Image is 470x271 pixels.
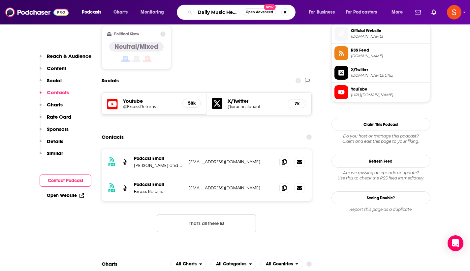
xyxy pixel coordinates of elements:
a: @practicalquant [228,104,282,109]
h5: 50k [188,100,195,106]
span: anchor.fm [351,54,427,58]
span: Podcasts [82,8,101,17]
a: Show notifications dropdown [412,7,423,18]
h2: Countries [260,259,303,269]
h4: Neutral/Mixed [114,43,158,51]
p: Sponsors [47,126,69,132]
h3: RSS [108,188,115,193]
p: Excess Returns [134,189,183,194]
span: All Countries [266,262,293,266]
p: Content [47,65,66,71]
h3: RSS [108,162,115,167]
h2: Categories [210,259,256,269]
button: Charts [40,101,63,114]
span: YouTube [351,86,427,92]
span: New [264,4,276,10]
span: twitter.com/practicalquant [351,73,427,78]
p: Charts [47,101,63,108]
button: Show profile menu [447,5,461,19]
span: For Business [309,8,335,17]
p: Social [47,77,62,84]
button: open menu [341,7,387,18]
button: Contact Podcast [40,174,91,187]
button: Open AdvancedNew [243,8,276,16]
span: All Categories [216,262,246,266]
a: YouTube[URL][DOMAIN_NAME] [334,85,427,99]
div: Open Intercom Messenger [448,235,463,251]
h2: Political Skew [114,32,139,36]
span: https://www.youtube.com/@ExcessReturns [351,93,427,97]
p: Reach & Audience [47,53,91,59]
button: open menu [260,259,303,269]
a: Show notifications dropdown [429,7,439,18]
a: Charts [109,7,132,18]
p: Podcast Email [134,156,183,161]
div: Claim and edit this page to your liking. [331,134,430,144]
a: @ExcessReturns [123,104,177,109]
span: Do you host or manage this podcast? [331,134,430,139]
span: Logged in as sadie76317 [447,5,461,19]
span: X/Twitter [351,67,427,73]
button: open menu [387,7,411,18]
span: excessreturnspod.com [351,34,427,39]
div: Are we missing an episode or update? Use this to check the RSS feed immediately. [331,170,430,181]
img: Podchaser - Follow, Share and Rate Podcasts [5,6,69,19]
span: Open Advanced [246,11,273,14]
div: Search podcasts, credits, & more... [183,5,302,20]
h5: Youtube [123,98,177,104]
button: open menu [136,7,172,18]
p: Podcast Email [134,182,183,187]
span: For Podcasters [346,8,377,17]
button: Refresh Feed [331,155,430,168]
input: Search podcasts, credits, & more... [195,7,243,18]
span: RSS Feed [351,47,427,53]
p: Similar [47,150,63,156]
p: Contacts [47,89,69,96]
button: Social [40,77,62,90]
h2: Socials [102,74,119,87]
button: Nothing here. [157,214,256,232]
h2: Charts [102,261,117,267]
span: Charts [113,8,128,17]
img: User Profile [447,5,461,19]
button: Sponsors [40,126,69,138]
button: open menu [304,7,343,18]
p: [PERSON_NAME] and [PERSON_NAME] [134,163,183,168]
button: Reach & Audience [40,53,91,65]
h2: Contacts [102,131,124,143]
span: All Charts [176,262,197,266]
p: Rate Card [47,114,71,120]
button: Details [40,138,63,150]
a: Open Website [47,193,84,198]
button: Contacts [40,89,69,101]
button: Claim This Podcast [331,118,430,131]
h2: Platforms [170,259,206,269]
a: RSS Feed[DOMAIN_NAME] [334,46,427,60]
button: open menu [210,259,256,269]
button: Rate Card [40,114,71,126]
button: Content [40,65,66,77]
span: Monitoring [141,8,164,17]
h5: X/Twitter [228,98,282,104]
span: Official Website [351,28,427,34]
a: Seeing Double? [331,191,430,204]
p: Details [47,138,63,144]
p: [EMAIL_ADDRESS][DOMAIN_NAME] [189,185,274,191]
button: Similar [40,150,63,162]
button: open menu [77,7,110,18]
div: Report this page as a duplicate. [331,207,430,212]
p: [EMAIL_ADDRESS][DOMAIN_NAME] [189,159,274,165]
button: open menu [170,259,206,269]
a: X/Twitter[DOMAIN_NAME][URL] [334,66,427,80]
span: More [392,8,403,17]
h5: 7k [293,101,300,106]
a: Official Website[DOMAIN_NAME] [334,27,427,41]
